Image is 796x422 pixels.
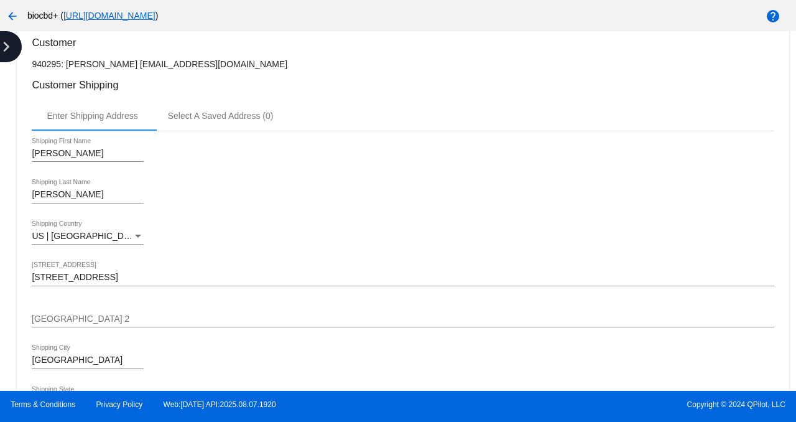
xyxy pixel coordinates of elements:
[32,190,144,200] input: Shipping Last Name
[32,37,774,49] h3: Customer
[32,149,144,159] input: Shipping First Name
[409,400,785,409] span: Copyright © 2024 QPilot, LLC
[32,314,774,324] input: Shipping Street 2
[32,59,774,69] p: 940295: [PERSON_NAME] [EMAIL_ADDRESS][DOMAIN_NAME]
[5,9,20,24] mat-icon: arrow_back
[32,355,144,365] input: Shipping City
[96,400,143,409] a: Privacy Policy
[47,111,137,121] div: Enter Shipping Address
[32,273,774,283] input: Shipping Street 1
[32,232,144,241] mat-select: Shipping Country
[27,11,158,21] span: biocbd+ ( )
[11,400,75,409] a: Terms & Conditions
[164,400,276,409] a: Web:[DATE] API:2025.08.07.1920
[168,111,274,121] div: Select A Saved Address (0)
[766,9,780,24] mat-icon: help
[63,11,155,21] a: [URL][DOMAIN_NAME]
[32,79,774,91] h3: Customer Shipping
[32,231,142,241] span: US | [GEOGRAPHIC_DATA]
